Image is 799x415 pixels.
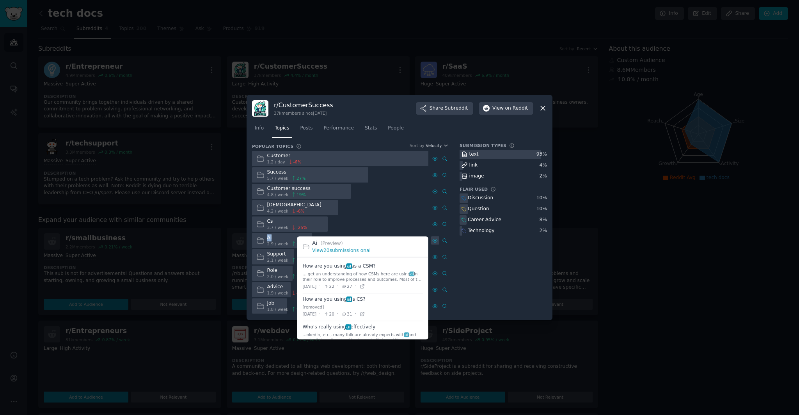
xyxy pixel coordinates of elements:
span: -6 % [293,159,301,165]
span: Subreddit [445,105,468,112]
div: Success [267,169,306,176]
span: -25 % [297,225,307,230]
span: · [337,282,339,291]
span: 1.8 / week [267,307,289,312]
span: Share [430,105,468,112]
div: 8 % [540,216,547,223]
span: 1.9 / week [267,290,289,296]
div: Technology [468,227,495,234]
span: 31 [341,311,352,317]
span: · [319,310,321,318]
h3: Submission Types [460,143,506,148]
a: Posts [297,122,315,138]
a: People [385,122,407,138]
span: People [388,125,404,132]
span: on Reddit [505,105,528,112]
div: 10 % [536,195,547,202]
div: 37k members since [DATE] [274,110,333,116]
h3: Popular Topics [252,144,293,149]
span: View [492,105,528,112]
img: CustomerSuccess [252,100,268,117]
h3: Flair Used [460,186,488,192]
span: 27 [341,284,352,289]
div: Discussion [468,195,493,202]
span: [DATE] [303,311,317,317]
span: · [355,282,357,291]
div: ...nkedIn, etc., many folk are already experts with and are building all sorts of hacks and effic... [303,332,423,343]
span: Info [255,125,264,132]
span: 27 % [297,176,305,181]
span: [DATE] [303,284,317,289]
span: · [337,310,339,318]
span: 19 % [297,192,305,197]
h2: Ai [312,239,423,247]
button: Velocity [426,143,449,148]
span: -6 % [297,208,304,214]
span: · [355,310,357,318]
span: ai [404,333,409,337]
div: Customer [267,153,302,160]
div: text [469,151,479,158]
span: (Preview) [320,241,343,246]
span: 5.7 / week [267,176,289,181]
div: 2 % [540,227,547,234]
span: Velocity [426,143,442,148]
div: 10 % [536,206,547,213]
a: Topics [272,122,292,138]
div: Ai [267,234,306,241]
div: image [469,173,484,180]
div: 2 % [540,173,547,180]
div: link [469,162,478,169]
span: 2.1 / week [267,257,289,263]
span: 20 [323,311,334,317]
span: Topics [275,125,289,132]
span: 4.8 / week [267,192,289,197]
h3: r/ CustomerSuccess [274,101,333,109]
button: Viewon Reddit [479,102,533,115]
span: Performance [323,125,354,132]
div: Question [468,206,489,213]
div: [DEMOGRAPHIC_DATA] [267,202,321,209]
span: 3.7 / week [267,225,289,230]
span: 22 [323,284,334,289]
div: Cs [267,218,307,225]
div: [removed] [303,305,366,310]
span: · [319,282,321,291]
div: Sort by [410,143,424,148]
div: ... get an understanding of how CSMs here are using in their role to improve processes and outcom... [303,271,423,282]
div: 93 % [536,151,547,158]
span: ai [410,272,415,277]
div: Job [267,300,303,307]
span: Posts [300,125,312,132]
span: 1.2 / day [267,159,285,165]
div: Career Advice [468,216,501,223]
span: 2.9 / week [267,241,289,247]
a: View20submissions onai [312,248,371,253]
div: Support [267,251,309,258]
div: Customer success [267,185,311,192]
a: Performance [321,122,357,138]
a: Stats [362,122,380,138]
a: Info [252,122,266,138]
div: Role [267,267,306,274]
span: 4.2 / week [267,208,289,214]
span: 2.0 / week [267,274,289,279]
button: ShareSubreddit [416,102,473,115]
div: Advice [267,284,307,291]
div: 4 % [540,162,547,169]
span: Stats [365,125,377,132]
